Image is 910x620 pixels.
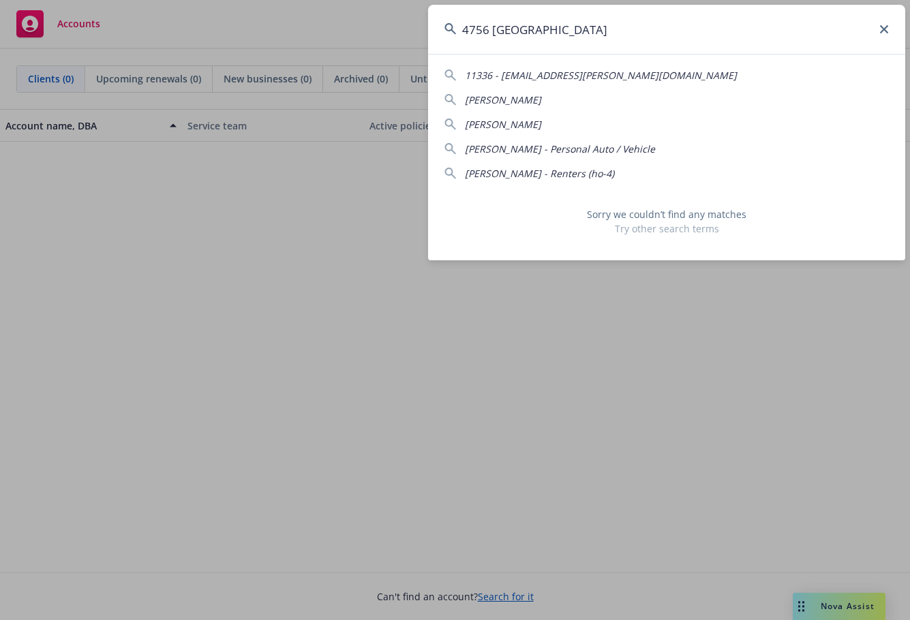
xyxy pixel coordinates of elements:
[444,207,889,221] span: Sorry we couldn’t find any matches
[465,142,655,155] span: [PERSON_NAME] - Personal Auto / Vehicle
[465,69,737,82] span: 11336 - [EMAIL_ADDRESS][PERSON_NAME][DOMAIN_NAME]
[465,118,541,131] span: [PERSON_NAME]
[428,5,905,54] input: Search...
[444,221,889,236] span: Try other search terms
[465,167,614,180] span: [PERSON_NAME] - Renters (ho-4)
[465,93,541,106] span: [PERSON_NAME]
